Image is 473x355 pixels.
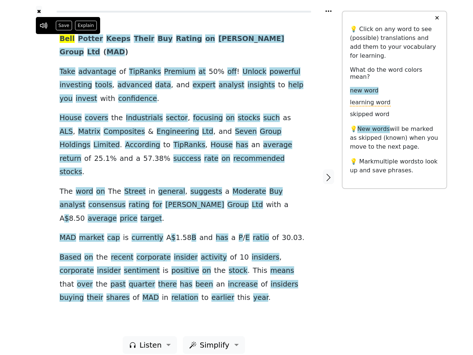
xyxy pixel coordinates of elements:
[430,11,444,25] button: ✕
[59,200,85,210] span: analyst
[59,94,72,104] span: you
[78,127,100,136] span: Matrix
[176,233,180,243] span: 1
[227,200,249,210] span: Group
[152,154,154,163] span: .
[96,253,108,262] span: the
[149,187,156,196] span: in
[59,154,81,163] span: return
[110,280,126,289] span: past
[59,168,82,177] span: stocks
[213,127,215,136] span: ,
[242,67,266,77] span: Unlock
[75,21,97,30] button: Explain
[216,233,228,243] span: has
[120,141,122,150] span: .
[59,293,84,302] span: buying
[140,214,162,223] span: target
[84,154,91,163] span: of
[221,154,230,163] span: on
[279,253,282,262] span: ,
[202,266,211,275] span: on
[118,94,157,104] span: confidence
[123,336,177,354] button: Listen
[56,21,72,30] button: Save
[269,187,283,196] span: Buy
[266,200,281,210] span: with
[173,154,201,163] span: success
[293,233,302,243] span: 03
[136,154,140,163] span: a
[157,34,173,44] span: Buy
[59,214,64,223] span: A
[248,266,250,275] span: .
[153,200,162,210] span: for
[260,127,281,136] span: Group
[59,233,76,243] span: MAD
[269,67,300,77] span: powerful
[211,141,233,150] span: House
[59,187,73,196] span: The
[252,200,263,210] span: Ltd
[133,293,140,302] span: of
[142,293,159,302] span: MAD
[195,280,213,289] span: been
[129,280,155,289] span: quarter
[119,67,126,77] span: of
[243,233,245,243] span: /
[96,187,105,196] span: on
[165,200,224,210] span: [PERSON_NAME]
[69,214,74,223] span: 8
[76,94,97,104] span: invest
[211,293,234,302] span: earlier
[291,233,293,243] span: .
[154,154,163,163] span: 38
[111,114,123,123] span: the
[270,266,294,275] span: means
[36,6,42,17] button: ✖
[59,48,84,57] span: Group
[111,253,133,262] span: recent
[76,214,85,223] span: 50
[73,127,75,136] span: ,
[240,253,249,262] span: 10
[263,141,292,150] span: average
[193,81,215,90] span: expert
[239,233,243,243] span: P
[278,81,285,90] span: to
[225,187,229,196] span: a
[174,253,198,262] span: insider
[270,280,298,289] span: insiders
[185,187,187,196] span: ,
[209,67,218,77] span: 50
[268,293,270,302] span: .
[302,233,304,243] span: .
[59,253,81,262] span: Based
[205,34,215,44] span: on
[106,34,130,44] span: Keeps
[251,141,260,150] span: an
[350,99,391,106] span: learning word
[59,127,73,136] span: ALS
[125,141,160,150] span: According
[176,34,202,44] span: Rating
[163,141,170,150] span: to
[87,293,103,302] span: their
[158,187,185,196] span: general
[253,266,267,275] span: This
[230,253,237,262] span: of
[157,94,159,104] span: .
[132,233,163,243] span: currently
[155,81,171,90] span: data
[188,114,190,123] span: ,
[201,253,227,262] span: activity
[74,214,76,223] span: .
[218,34,284,44] span: [PERSON_NAME]
[77,280,93,289] span: over
[191,233,196,243] span: B
[93,141,120,150] span: Limited
[139,339,161,351] span: Listen
[236,67,239,77] span: !
[106,48,125,57] span: MAD
[59,114,82,123] span: House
